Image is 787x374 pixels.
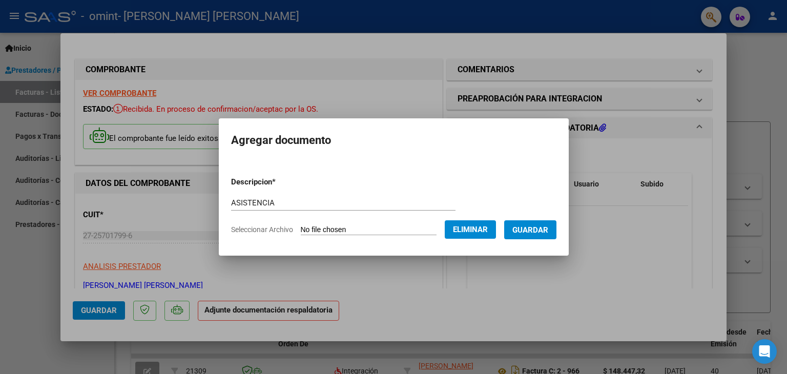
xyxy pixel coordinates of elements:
[231,225,293,234] span: Seleccionar Archivo
[231,131,556,150] h2: Agregar documento
[453,225,488,234] span: Eliminar
[231,176,329,188] p: Descripcion
[504,220,556,239] button: Guardar
[752,339,777,364] div: Open Intercom Messenger
[445,220,496,239] button: Eliminar
[512,225,548,235] span: Guardar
